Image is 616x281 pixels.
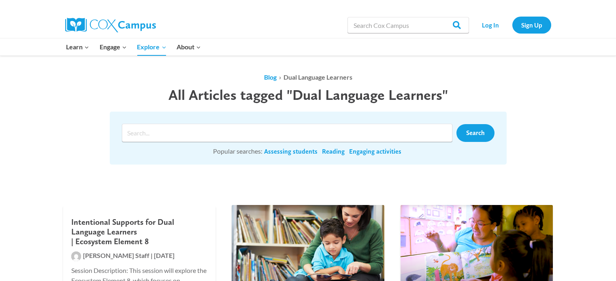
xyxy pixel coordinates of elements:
[154,251,175,259] span: [DATE]
[283,73,352,81] span: Dual Language Learners
[122,124,456,142] form: Search form
[456,124,495,142] a: Search
[100,42,127,52] span: Engage
[349,147,401,156] a: Engaging activities
[177,42,201,52] span: About
[110,72,507,82] ol: ›
[512,17,551,33] a: Sign Up
[83,251,149,259] span: [PERSON_NAME] Staff
[473,17,508,33] a: Log In
[213,147,262,155] span: Popular searches:
[168,86,448,104] span: All Articles tagged "Dual Language Learners"
[322,147,345,156] a: Reading
[347,17,469,33] input: Search Cox Campus
[61,38,206,55] nav: Primary Navigation
[264,147,318,156] a: Assessing students
[66,42,89,52] span: Learn
[137,42,166,52] span: Explore
[473,17,551,33] nav: Secondary Navigation
[65,18,156,32] img: Cox Campus
[151,251,153,259] span: |
[71,217,208,246] h2: Intentional Supports for Dual Language Learners | Ecosystem Element 8
[122,124,452,142] input: Search input
[264,73,277,81] a: Blog
[466,129,485,137] span: Search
